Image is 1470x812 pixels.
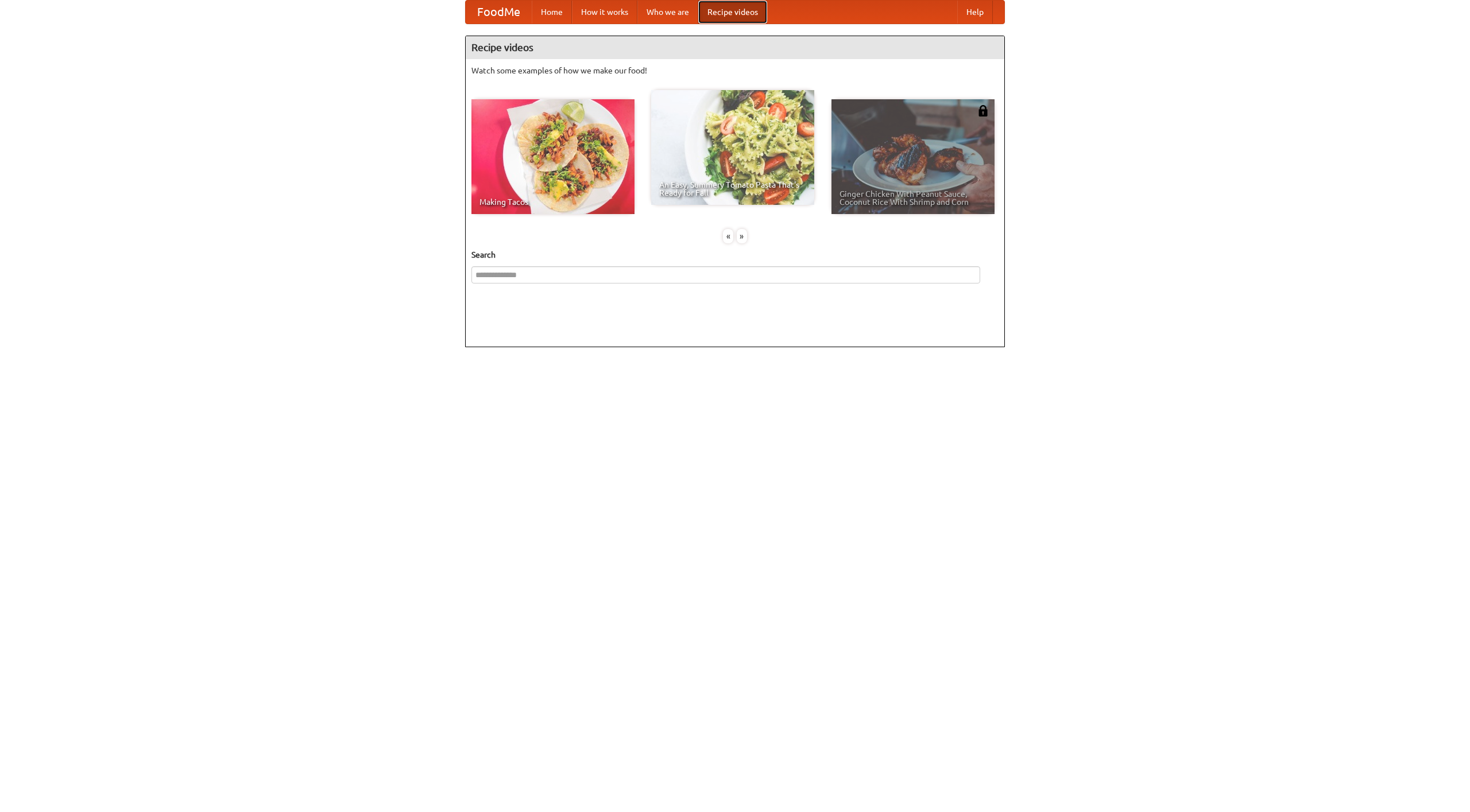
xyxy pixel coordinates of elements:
a: Home [532,1,572,24]
h5: Search [471,249,999,261]
h4: Recipe videos [466,36,1004,59]
div: « [723,229,733,243]
span: Making Tacos [479,198,626,206]
a: Who we are [637,1,698,24]
p: Watch some examples of how we make our food! [471,65,999,76]
img: 483408.png [977,105,989,116]
a: Recipe videos [698,1,767,24]
a: Making Tacos [471,99,635,214]
a: FoodMe [466,1,532,24]
a: An Easy, Summery Tomato Pasta That's Ready for Fall [651,90,814,205]
span: An Easy, Summery Tomato Pasta That's Ready for Fall [659,181,806,197]
a: How it works [572,1,637,24]
a: Help [957,1,993,24]
div: » [737,229,747,243]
